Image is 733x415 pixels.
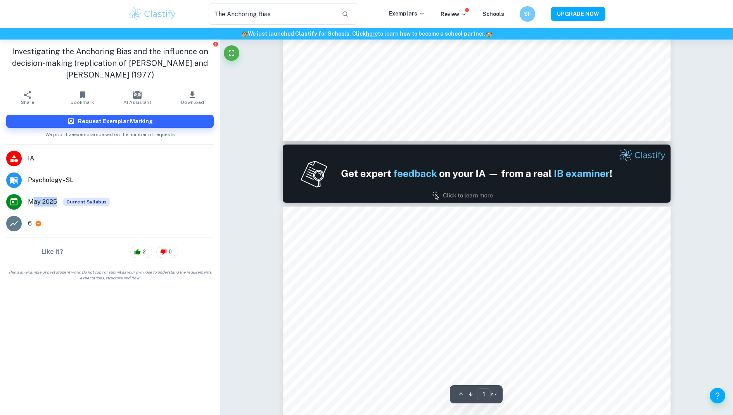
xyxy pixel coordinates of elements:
span: Psychology - SL [28,176,214,185]
p: Review [441,10,467,19]
p: 6 [28,219,32,228]
input: Search for any exemplars... [209,3,335,25]
span: This is an example of past student work. Do not copy or submit as your own. Use to understand the... [3,269,217,281]
span: IA [28,154,214,163]
span: Download [181,100,204,105]
img: AI Assistant [133,91,142,99]
button: Help and Feedback [710,388,725,403]
span: 🏫 [241,31,248,37]
span: 🏫 [486,31,492,37]
div: This exemplar is based on the current syllabus. Feel free to refer to it for inspiration/ideas wh... [63,198,110,206]
span: Share [21,100,34,105]
a: here [366,31,378,37]
span: Bookmark [71,100,94,105]
span: / 17 [491,391,496,398]
h6: Like it? [41,247,63,257]
button: Request Exemplar Marking [6,115,214,128]
button: Fullscreen [224,45,239,61]
span: We prioritize exemplars based on the number of requests [45,128,175,138]
span: May 2025 [28,197,57,207]
span: Current Syllabus [63,198,110,206]
span: 2 [138,248,150,256]
button: Report issue [213,41,218,47]
button: Download [165,87,220,108]
img: Clastify logo [128,6,177,22]
h6: We just launched Clastify for Schools. Click to learn how to become a school partner. [2,29,731,38]
h1: Investigating the Anchoring Bias and the influence on decision-making (replication of [PERSON_NAM... [6,46,214,81]
h6: SF [523,10,532,18]
p: Exemplars [389,9,425,18]
button: Bookmark [55,87,110,108]
img: Ad [283,145,671,203]
h6: Request Exemplar Marking [78,117,153,126]
div: 0 [156,246,178,258]
span: 0 [164,248,176,256]
div: 2 [130,246,152,258]
button: UPGRADE NOW [551,7,605,21]
span: AI Assistant [123,100,151,105]
button: AI Assistant [110,87,165,108]
a: Schools [482,11,504,17]
button: SF [520,6,535,22]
